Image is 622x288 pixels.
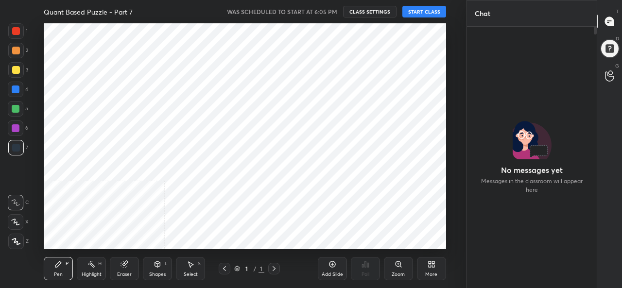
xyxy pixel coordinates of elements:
[66,261,69,266] div: P
[184,272,198,277] div: Select
[98,261,102,266] div: H
[8,195,29,210] div: C
[615,62,619,69] p: G
[8,120,28,136] div: 6
[254,266,257,271] div: /
[392,272,405,277] div: Zoom
[616,8,619,15] p: T
[198,261,201,266] div: S
[467,0,498,26] p: Chat
[343,6,397,17] button: CLASS SETTINGS
[402,6,446,17] button: START CLASS
[8,82,28,97] div: 4
[8,23,28,39] div: 1
[8,214,29,230] div: X
[44,7,133,17] h4: Quant Based Puzzle - Part 7
[54,272,63,277] div: Pen
[259,264,264,273] div: 1
[117,272,132,277] div: Eraser
[8,101,28,117] div: 5
[82,272,102,277] div: Highlight
[616,35,619,42] p: D
[8,43,28,58] div: 2
[425,272,437,277] div: More
[8,62,28,78] div: 3
[8,140,28,155] div: 7
[227,7,337,16] h5: WAS SCHEDULED TO START AT 6:05 PM
[242,266,252,271] div: 1
[149,272,166,277] div: Shapes
[8,234,29,249] div: Z
[322,272,343,277] div: Add Slide
[165,261,168,266] div: L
